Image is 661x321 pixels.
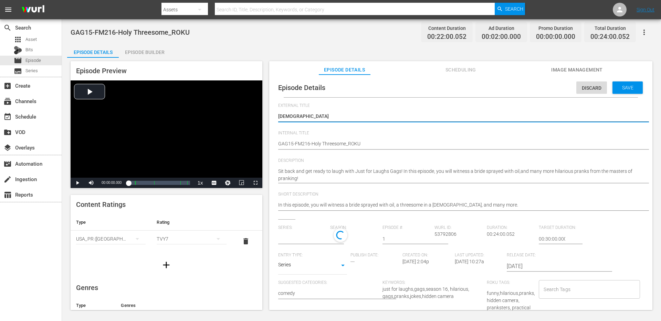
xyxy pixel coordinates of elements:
[576,81,607,94] button: Discard
[612,81,643,94] button: Save
[536,23,575,33] div: Promo Duration
[71,214,262,252] table: simple table
[507,253,595,258] span: Release Date:
[278,131,640,136] span: Internal Title
[427,23,466,33] div: Content Duration
[193,178,207,188] button: Playback Rate
[539,225,588,231] span: Target Duration:
[278,290,379,298] textarea: comedy
[319,66,370,74] span: Episode Details
[278,140,640,148] textarea: GAG15-FM216-Holy Threesome_ROKU
[637,7,654,12] a: Sign Out
[102,181,122,185] span: 00:00:00.000
[3,113,12,121] span: Schedule
[76,229,146,248] div: USA_PR ([GEOGRAPHIC_DATA])
[590,33,630,41] span: 00:24:00.052
[487,231,515,237] span: 00:24:00.052
[115,297,241,314] th: Genres
[617,85,639,90] span: Save
[278,113,640,121] textarea: [DEMOGRAPHIC_DATA]
[17,2,50,18] img: ans4CAIJ8jUAAAAAAAAAAAAAAAAAAAAAAAAgQb4GAAAAAAAAAAAAAAAAAAAAAAAAJMjXAAAAAAAAAAAAAAAAAAAAAAAAgAT5G...
[14,67,22,75] span: Series
[3,82,12,90] span: Create
[157,229,226,248] div: TVY7
[119,44,170,60] div: Episode Builder
[71,297,115,314] th: Type
[119,44,170,58] button: Episode Builder
[487,225,536,231] span: Duration:
[3,128,12,136] span: VOD
[76,284,98,292] span: Genres
[455,259,484,264] span: [DATE] 10:27a
[590,23,630,33] div: Total Duration
[495,3,525,15] button: Search
[278,261,347,271] div: Series
[278,84,325,92] span: Episode Details
[278,158,640,164] span: Description
[25,57,41,64] span: Episode
[382,280,483,286] span: Keywords:
[25,46,33,53] span: Bits
[3,97,12,106] span: Channels
[505,3,523,15] span: Search
[402,259,429,264] span: [DATE] 2:04p
[3,191,12,199] span: Reports
[402,253,451,258] span: Created On:
[551,66,603,74] span: Image Management
[3,175,12,184] span: Ingestion
[14,46,22,54] div: Bits
[238,233,254,250] button: delete
[71,28,190,36] span: GAG15-FM216-Holy Threesome_ROKU
[221,178,235,188] button: Jump To Time
[278,253,347,258] span: Entry Type:
[482,33,521,41] span: 00:02:00.000
[25,67,38,74] span: Series
[249,178,262,188] button: Fullscreen
[128,181,190,185] div: Progress Bar
[4,5,12,14] span: menu
[76,67,127,75] span: Episode Preview
[71,178,84,188] button: Play
[278,168,640,182] textarea: Sit back and get ready to laugh with Just for Laughs Gags! In this episode, you will witness a br...
[350,259,355,264] span: ---
[482,23,521,33] div: Ad Duration
[434,225,483,231] span: Wurl ID:
[278,280,379,286] span: Suggested Categories:
[435,66,486,74] span: Scheduling
[3,144,12,152] span: Overlays
[3,24,12,32] span: Search
[71,214,151,231] th: Type
[576,85,607,91] span: Discard
[330,225,379,231] span: Season:
[382,286,469,299] span: just for laughs,gags,season 16, hilarious, gags,pranks,jokes,hidden camera
[71,80,262,188] div: Video Player
[536,33,575,41] span: 00:00:00.000
[487,280,536,286] span: Roku Tags:
[350,253,399,258] span: Publish Date:
[207,178,221,188] button: Captions
[278,192,640,197] span: Short Description
[427,33,466,41] span: 00:22:00.052
[242,237,250,245] span: delete
[3,160,12,168] span: Automation
[84,178,98,188] button: Mute
[67,44,119,58] button: Episode Details
[278,225,327,231] span: Series:
[14,35,22,44] span: Asset
[151,214,232,231] th: Rating
[455,253,504,258] span: Last Updated:
[67,44,119,60] div: Episode Details
[235,178,249,188] button: Picture-in-Picture
[382,225,431,231] span: Episode #:
[278,201,640,210] textarea: In this episode, you will witness a bride sprayed with oil, a threesome in a [DEMOGRAPHIC_DATA], ...
[14,56,22,65] span: Episode
[25,36,37,43] span: Asset
[76,200,126,209] span: Content Ratings
[434,231,457,237] span: 53792806
[278,103,640,109] span: External Title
